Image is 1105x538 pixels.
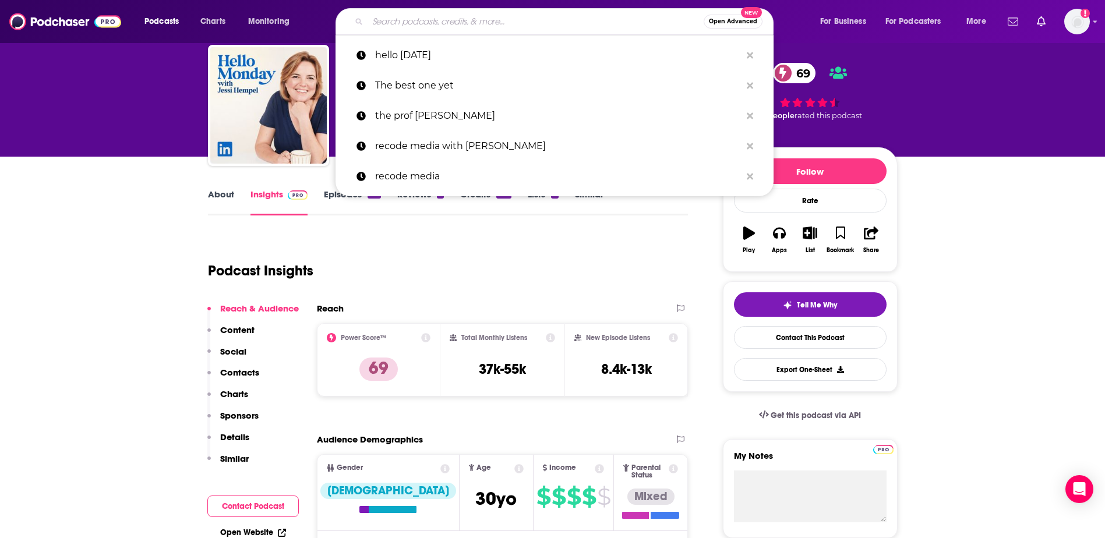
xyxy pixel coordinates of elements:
div: Search podcasts, credits, & more... [347,8,785,35]
a: Show notifications dropdown [1003,12,1023,31]
div: 69 4 peoplerated this podcast [723,55,898,128]
img: Podchaser - Follow, Share and Rate Podcasts [9,10,121,33]
a: recode media [336,161,774,192]
p: Similar [220,453,249,464]
a: Similar [575,189,603,215]
a: Contact This Podcast [734,326,887,349]
button: Open AdvancedNew [704,15,762,29]
button: Content [207,324,255,346]
span: $ [567,487,581,506]
span: Monitoring [248,13,290,30]
span: Get this podcast via API [771,410,861,420]
div: Play [743,247,755,254]
a: Pro website [873,443,894,454]
span: More [966,13,986,30]
span: rated this podcast [795,111,862,120]
a: 69 [773,63,816,83]
h2: Power Score™ [341,334,386,342]
div: Share [863,247,879,254]
a: InsightsPodchaser Pro [250,189,308,215]
div: [DEMOGRAPHIC_DATA] [320,483,456,499]
img: Podchaser Pro [873,445,894,454]
span: $ [552,487,566,506]
div: Open Intercom Messenger [1065,475,1093,503]
a: Open Website [220,528,286,537]
p: hello monday [375,40,741,70]
img: tell me why sparkle [783,300,792,310]
span: For Podcasters [885,13,941,30]
p: The best one yet [375,70,741,101]
p: 69 [359,358,398,381]
button: Social [207,346,246,367]
p: the prof g pod [375,101,741,131]
button: Play [734,219,764,261]
p: recode media [375,161,741,192]
button: Export One-Sheet [734,358,887,381]
button: Share [856,219,886,261]
div: Apps [772,247,787,254]
button: open menu [240,12,305,31]
a: The best one yet [336,70,774,101]
button: Reach & Audience [207,303,299,324]
span: 30 yo [475,487,517,510]
span: Open Advanced [709,19,757,24]
button: Sponsors [207,410,259,431]
h2: New Episode Listens [586,334,650,342]
button: Details [207,431,249,453]
a: Get this podcast via API [750,401,871,430]
a: recode media with [PERSON_NAME] [336,131,774,161]
p: Contacts [220,367,259,378]
span: Tell Me Why [797,300,837,310]
button: Charts [207,388,248,410]
svg: Add a profile image [1081,9,1090,18]
span: 4 people [760,111,795,120]
button: List [795,219,825,261]
p: Content [220,324,255,335]
span: For Business [820,13,866,30]
p: recode media with peter [375,131,741,161]
span: 69 [785,63,816,83]
span: New [741,7,762,18]
a: the prof [PERSON_NAME] [336,101,774,131]
button: open menu [136,12,194,31]
span: Gender [337,464,363,472]
span: Logged in as WE_Broadcast1 [1064,9,1090,34]
button: Contact Podcast [207,495,299,517]
button: Show profile menu [1064,9,1090,34]
span: $ [536,487,550,506]
span: Charts [200,13,225,30]
h3: 37k-55k [479,360,526,378]
button: open menu [812,12,881,31]
span: Podcasts [144,13,179,30]
div: Mixed [627,489,675,505]
button: Bookmark [825,219,856,261]
span: Age [476,464,491,472]
h1: Podcast Insights [208,262,313,279]
button: Similar [207,453,249,475]
div: Rate [734,189,887,213]
h2: Audience Demographics [317,434,423,445]
p: Details [220,431,249,443]
button: Contacts [207,367,259,388]
span: Income [549,464,576,472]
button: open menu [958,12,1001,31]
button: Follow [734,158,887,184]
a: Charts [193,12,232,31]
img: Hello Monday with Jessi Hempel [210,47,327,164]
p: Social [220,346,246,357]
button: Apps [764,219,795,261]
p: Sponsors [220,410,259,421]
a: Reviews2 [397,189,444,215]
a: Lists8 [528,189,559,215]
div: Bookmark [827,247,854,254]
a: Credits205 [460,189,511,215]
p: Charts [220,388,248,399]
h2: Reach [317,303,344,314]
img: User Profile [1064,9,1090,34]
img: Podchaser Pro [288,190,308,200]
h2: Total Monthly Listens [461,334,527,342]
input: Search podcasts, credits, & more... [368,12,704,31]
span: Parental Status [631,464,667,479]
